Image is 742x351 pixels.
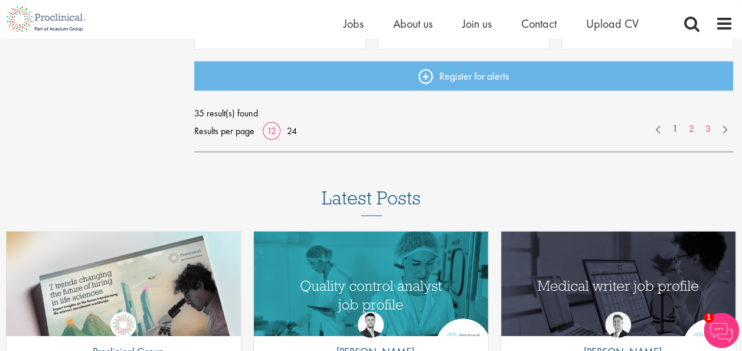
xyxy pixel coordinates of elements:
a: 2 [683,122,700,135]
a: 24 [283,124,301,136]
a: 12 [263,124,280,136]
a: Link to a post [6,231,241,336]
span: 35 result(s) found [194,104,733,122]
a: 3 [699,122,717,135]
span: Results per page [194,122,254,139]
a: Register for alerts [194,61,733,90]
img: Chatbot [704,313,739,348]
h3: Latest Posts [322,187,421,216]
a: Jobs [344,16,364,31]
a: Link to a post [254,231,488,336]
a: Upload CV [586,16,639,31]
a: Join us [462,16,492,31]
img: George Watson [605,311,631,337]
a: Contact [521,16,557,31]
a: 1 [666,122,684,135]
span: 1 [704,313,714,323]
a: Link to a post [501,231,736,336]
img: Proclinical Group [110,311,136,337]
a: About us [393,16,433,31]
img: Joshua Godden [358,311,384,337]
